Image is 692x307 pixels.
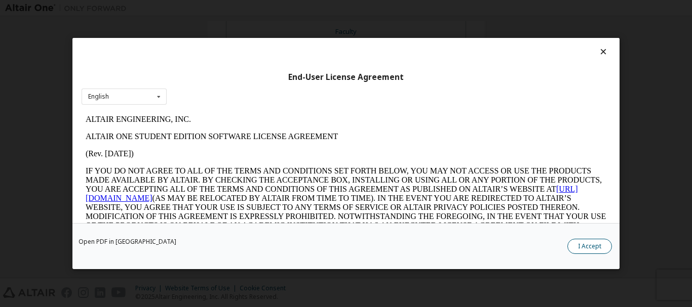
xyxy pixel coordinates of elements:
div: End-User License Agreement [82,72,610,82]
a: [URL][DOMAIN_NAME] [4,74,496,92]
p: This Altair One Student Edition Software License Agreement (“Agreement”) is between Altair Engine... [4,137,525,173]
div: English [88,94,109,100]
button: I Accept [567,239,612,254]
p: (Rev. [DATE]) [4,38,525,48]
p: IF YOU DO NOT AGREE TO ALL OF THE TERMS AND CONDITIONS SET FORTH BELOW, YOU MAY NOT ACCESS OR USE... [4,56,525,128]
a: Open PDF in [GEOGRAPHIC_DATA] [79,239,176,245]
p: ALTAIR ENGINEERING, INC. [4,4,525,13]
p: ALTAIR ONE STUDENT EDITION SOFTWARE LICENSE AGREEMENT [4,21,525,30]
